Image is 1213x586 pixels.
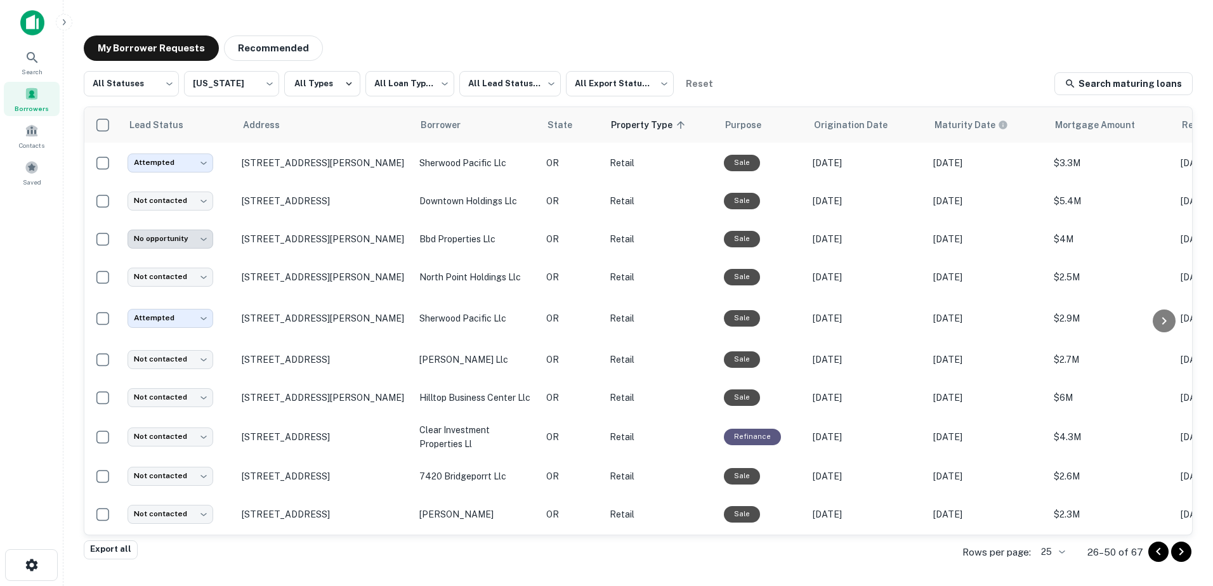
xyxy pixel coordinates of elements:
[1054,270,1168,284] p: $2.5M
[128,230,213,248] div: No opportunity
[724,506,760,522] div: Sale
[933,469,1041,483] p: [DATE]
[128,309,213,327] div: Attempted
[1148,542,1169,562] button: Go to previous page
[235,107,413,143] th: Address
[128,268,213,286] div: Not contacted
[419,469,534,483] p: 7420 bridgeporrt llc
[546,391,597,405] p: OR
[814,117,904,133] span: Origination Date
[4,82,60,116] a: Borrowers
[610,469,711,483] p: Retail
[546,156,597,170] p: OR
[610,507,711,521] p: Retail
[184,67,279,100] div: [US_STATE]
[419,270,534,284] p: north point holdings llc
[1150,485,1213,545] iframe: Chat Widget
[724,389,760,405] div: Sale
[242,233,407,245] p: [STREET_ADDRESS][PERSON_NAME]
[242,431,407,443] p: [STREET_ADDRESS]
[546,232,597,246] p: OR
[610,194,711,208] p: Retail
[725,117,778,133] span: Purpose
[611,117,689,133] span: Property Type
[128,192,213,210] div: Not contacted
[933,194,1041,208] p: [DATE]
[547,117,589,133] span: State
[128,505,213,523] div: Not contacted
[546,194,597,208] p: OR
[1055,117,1151,133] span: Mortgage Amount
[724,310,760,326] div: Sale
[121,107,235,143] th: Lead Status
[933,353,1041,367] p: [DATE]
[421,117,477,133] span: Borrower
[813,194,921,208] p: [DATE]
[242,195,407,207] p: [STREET_ADDRESS]
[22,67,43,77] span: Search
[128,467,213,485] div: Not contacted
[1087,545,1143,560] p: 26–50 of 67
[419,391,534,405] p: hilltop business center llc
[962,545,1031,560] p: Rows per page:
[813,311,921,325] p: [DATE]
[540,107,603,143] th: State
[242,471,407,482] p: [STREET_ADDRESS]
[566,67,674,100] div: All Export Statuses
[242,509,407,520] p: [STREET_ADDRESS]
[546,469,597,483] p: OR
[1054,156,1168,170] p: $3.3M
[1054,469,1168,483] p: $2.6M
[1054,194,1168,208] p: $5.4M
[934,118,995,132] h6: Maturity Date
[419,423,534,451] p: clear investment properties ll
[1054,391,1168,405] p: $6M
[242,271,407,283] p: [STREET_ADDRESS][PERSON_NAME]
[813,232,921,246] p: [DATE]
[419,232,534,246] p: bbd properties llc
[933,430,1041,444] p: [DATE]
[724,269,760,285] div: Sale
[610,270,711,284] p: Retail
[679,71,719,96] button: Reset
[128,153,213,172] div: Attempted
[20,10,44,36] img: capitalize-icon.png
[610,311,711,325] p: Retail
[419,311,534,325] p: sherwood pacific llc
[813,469,921,483] p: [DATE]
[724,351,760,367] div: Sale
[813,353,921,367] p: [DATE]
[1054,311,1168,325] p: $2.9M
[806,107,927,143] th: Origination Date
[365,67,454,100] div: All Loan Types
[4,119,60,153] a: Contacts
[933,270,1041,284] p: [DATE]
[128,388,213,407] div: Not contacted
[242,392,407,403] p: [STREET_ADDRESS][PERSON_NAME]
[724,155,760,171] div: Sale
[546,353,597,367] p: OR
[813,156,921,170] p: [DATE]
[813,270,921,284] p: [DATE]
[242,354,407,365] p: [STREET_ADDRESS]
[718,107,806,143] th: Purpose
[546,507,597,521] p: OR
[546,311,597,325] p: OR
[4,155,60,190] a: Saved
[610,430,711,444] p: Retail
[934,118,1008,132] div: Maturity dates displayed may be estimated. Please contact the lender for the most accurate maturi...
[933,232,1041,246] p: [DATE]
[933,507,1041,521] p: [DATE]
[546,430,597,444] p: OR
[1054,507,1168,521] p: $2.3M
[1054,353,1168,367] p: $2.7M
[813,391,921,405] p: [DATE]
[242,313,407,324] p: [STREET_ADDRESS][PERSON_NAME]
[934,118,1025,132] span: Maturity dates displayed may be estimated. Please contact the lender for the most accurate maturi...
[284,71,360,96] button: All Types
[84,540,138,559] button: Export all
[1054,232,1168,246] p: $4M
